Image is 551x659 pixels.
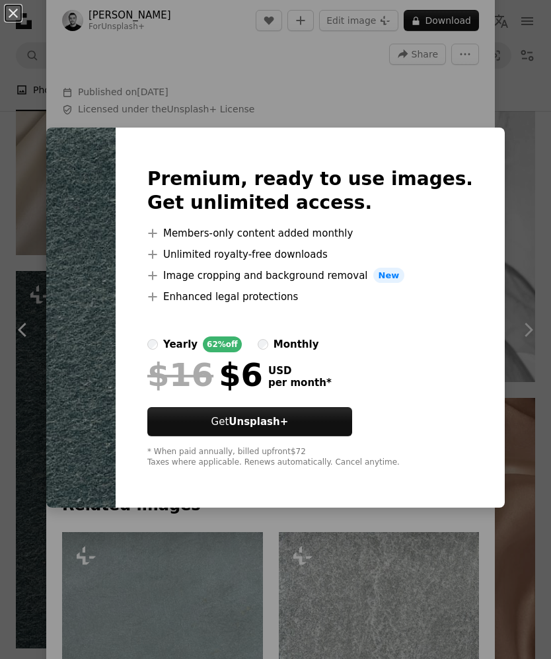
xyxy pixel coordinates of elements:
span: $16 [147,358,213,392]
span: USD [268,365,332,377]
div: yearly [163,336,198,352]
div: * When paid annually, billed upfront $72 Taxes where applicable. Renews automatically. Cancel any... [147,447,473,468]
li: Members-only content added monthly [147,225,473,241]
div: 62% off [203,336,242,352]
button: GetUnsplash+ [147,407,352,436]
span: per month * [268,377,332,389]
strong: Unsplash+ [229,416,288,428]
li: Image cropping and background removal [147,268,473,284]
h2: Premium, ready to use images. Get unlimited access. [147,167,473,215]
div: $6 [147,358,263,392]
input: yearly62%off [147,339,158,350]
img: premium_photo-1675798692122-6705bd8a3c7b [46,128,116,508]
div: monthly [274,336,319,352]
span: New [373,268,405,284]
li: Enhanced legal protections [147,289,473,305]
input: monthly [258,339,268,350]
li: Unlimited royalty-free downloads [147,247,473,262]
